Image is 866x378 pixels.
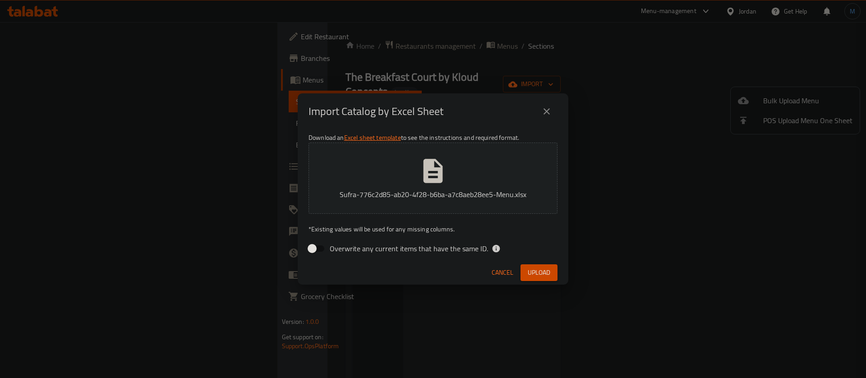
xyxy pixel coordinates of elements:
span: Overwrite any current items that have the same ID. [330,243,488,254]
h2: Import Catalog by Excel Sheet [309,104,443,119]
span: Upload [528,267,550,278]
p: Sufra-776c2d85-ab20-4f28-b6ba-a7c8aeb28ee5-Menu.xlsx [322,189,544,200]
button: Upload [521,264,557,281]
div: Download an to see the instructions and required format. [298,129,568,260]
p: Existing values will be used for any missing columns. [309,225,557,234]
button: Sufra-776c2d85-ab20-4f28-b6ba-a7c8aeb28ee5-Menu.xlsx [309,143,557,214]
a: Excel sheet template [344,132,401,143]
button: close [536,101,557,122]
button: Cancel [488,264,517,281]
span: Cancel [492,267,513,278]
